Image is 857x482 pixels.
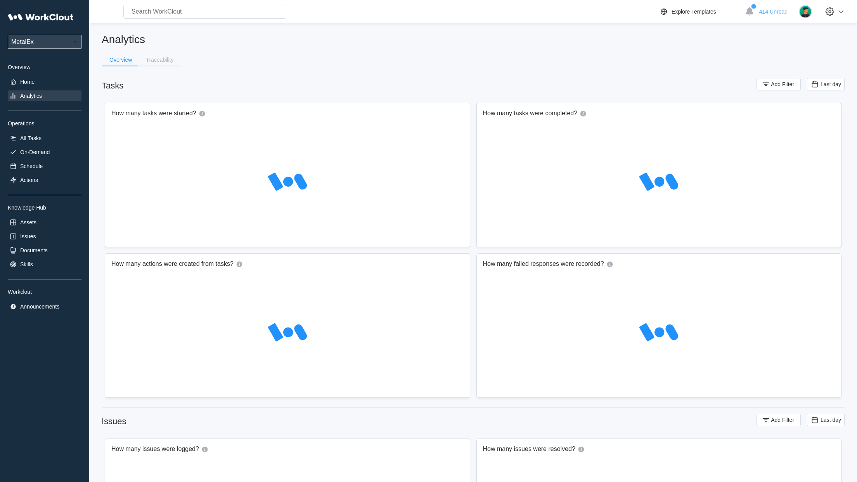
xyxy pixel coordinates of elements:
span: Add Filter [771,81,794,87]
div: Home [20,79,35,85]
a: Analytics [8,90,81,101]
a: Home [8,76,81,87]
a: Assets [8,217,81,228]
a: All Tasks [8,133,81,144]
a: Explore Templates [659,7,741,16]
div: Assets [20,219,36,225]
span: 414 Unread [759,9,788,15]
div: Overview [8,64,81,70]
div: Traceability [146,57,173,62]
a: Announcements [8,301,81,312]
h2: How many failed responses were recorded? [483,260,604,269]
a: Actions [8,175,81,186]
span: Add Filter [771,417,794,423]
div: Announcements [20,303,59,310]
div: Tasks [102,81,123,91]
div: Overview [109,57,132,62]
span: Last day [821,81,841,87]
div: Issues [20,233,36,239]
div: Operations [8,120,81,127]
div: Actions [20,177,38,183]
h2: Analytics [102,33,845,46]
button: Overview [102,54,138,66]
button: Add Filter [757,414,801,426]
h2: How many tasks were started? [111,109,196,118]
h2: How many issues were resolved? [483,445,575,454]
div: On-Demand [20,149,50,155]
button: Add Filter [757,78,801,90]
div: Analytics [20,93,42,99]
a: Documents [8,245,81,256]
div: Knowledge Hub [8,205,81,211]
a: Schedule [8,161,81,172]
div: Skills [20,261,33,267]
button: Traceability [138,54,180,66]
a: On-Demand [8,147,81,158]
div: Schedule [20,163,43,169]
h2: How many actions were created from tasks? [111,260,234,269]
img: user.png [799,5,812,18]
div: Workclout [8,289,81,295]
h2: How many issues were logged? [111,445,199,454]
h2: How many tasks were completed? [483,109,578,118]
div: Explore Templates [672,9,716,15]
input: Search WorkClout [123,5,286,19]
div: Documents [20,247,48,253]
div: Issues [102,416,126,427]
span: Last day [821,417,841,423]
div: All Tasks [20,135,42,141]
a: Skills [8,259,81,270]
a: Issues [8,231,81,242]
